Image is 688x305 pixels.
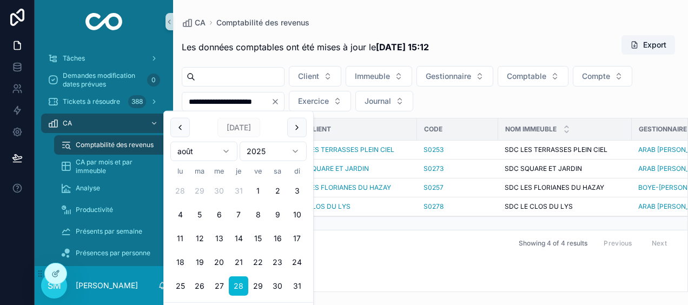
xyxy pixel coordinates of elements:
a: S0273 [424,164,444,173]
span: Demandes modification dates prévues [63,71,143,89]
strong: [DATE] 15:12 [376,42,429,52]
span: Compte [582,71,610,82]
button: jeudi 31 juillet 2025 [229,181,248,201]
button: mercredi 27 août 2025 [209,276,229,296]
a: Comptabilité des revenus [54,135,167,155]
p: [PERSON_NAME] [76,280,138,291]
span: Nom immeuble [505,125,557,134]
a: Présences par personne [54,243,167,263]
button: mardi 19 août 2025 [190,253,209,272]
button: Select Button [416,66,493,87]
span: Tâches [63,54,85,63]
span: Client [298,71,319,82]
a: Tâches [41,49,167,68]
a: S0278 [424,202,444,211]
a: CLOS DU LYS [307,202,350,211]
span: CA [63,119,72,128]
button: Export [621,35,675,55]
button: dimanche 3 août 2025 [287,181,307,201]
span: Présences par personne [76,249,150,257]
img: App logo [85,13,123,30]
button: mardi 29 juillet 2025 [190,181,209,201]
button: Select Button [498,66,568,87]
button: samedi 30 août 2025 [268,276,287,296]
button: Select Button [289,91,351,111]
span: SDC SQUARE ET JARDIN [505,164,582,173]
a: CA par mois et par immeuble [54,157,167,176]
span: Exercice [298,96,329,107]
a: Analyse [54,178,167,198]
table: août 2025 [170,165,307,296]
button: mercredi 6 août 2025 [209,205,229,224]
span: Gestionnaire [639,125,687,134]
th: vendredi [248,165,268,177]
button: mardi 12 août 2025 [190,229,209,248]
span: Analyse [76,184,100,193]
button: mercredi 13 août 2025 [209,229,229,248]
button: vendredi 1 août 2025 [248,181,268,201]
button: lundi 25 août 2025 [170,276,190,296]
button: dimanche 17 août 2025 [287,229,307,248]
span: Tickets à résoudre [63,97,120,106]
button: vendredi 29 août 2025 [248,276,268,296]
button: mardi 5 août 2025 [190,205,209,224]
button: Today, jeudi 28 août 2025, selected [229,276,248,296]
span: Immeuble [355,71,390,82]
span: Comptable [507,71,546,82]
div: 0 [147,74,160,87]
button: lundi 11 août 2025 [170,229,190,248]
button: mercredi 30 juillet 2025 [209,181,229,201]
a: Présents par semaine [54,222,167,241]
a: SQUARE ET JARDIN [307,164,369,173]
span: Showing 4 of 4 results [519,239,587,248]
span: Productivité [76,205,113,214]
button: samedi 23 août 2025 [268,253,287,272]
button: dimanche 31 août 2025 [287,276,307,296]
button: samedi 2 août 2025 [268,181,287,201]
button: Select Button [355,91,413,111]
a: CA [182,17,206,28]
a: LES FLORIANES DU HAZAY [307,183,391,192]
button: Clear [271,97,284,106]
span: Les données comptables ont été mises à jour le [182,41,429,54]
div: scrollable content [35,43,173,266]
span: Client [308,125,331,134]
button: jeudi 7 août 2025 [229,205,248,224]
button: vendredi 8 août 2025 [248,205,268,224]
span: Comptabilité des revenus [76,141,154,149]
span: CA par mois et par immeuble [76,158,156,175]
button: lundi 4 août 2025 [170,205,190,224]
a: Demandes modification dates prévues0 [41,70,167,90]
button: dimanche 24 août 2025 [287,253,307,272]
a: CA [41,114,167,133]
th: lundi [170,165,190,177]
th: jeudi [229,165,248,177]
th: samedi [268,165,287,177]
span: SDC LE CLOS DU LYS [505,202,573,211]
th: mercredi [209,165,229,177]
button: jeudi 14 août 2025 [229,229,248,248]
button: samedi 16 août 2025 [268,229,287,248]
th: mardi [190,165,209,177]
div: 388 [128,95,146,108]
span: SDC LES FLORIANES DU HAZAY [505,183,604,192]
a: S0253 [424,145,444,154]
span: Présents par semaine [76,227,142,236]
button: Select Button [289,66,341,87]
a: S0257 [424,183,444,192]
a: LES TERRASSES PLEIN CIEL [307,145,394,154]
button: mercredi 20 août 2025 [209,253,229,272]
span: Journal [365,96,391,107]
button: jeudi 21 août 2025 [229,253,248,272]
button: dimanche 10 août 2025 [287,205,307,224]
a: Tickets à résoudre388 [41,92,167,111]
a: Comptabilité des revenus [216,17,309,28]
